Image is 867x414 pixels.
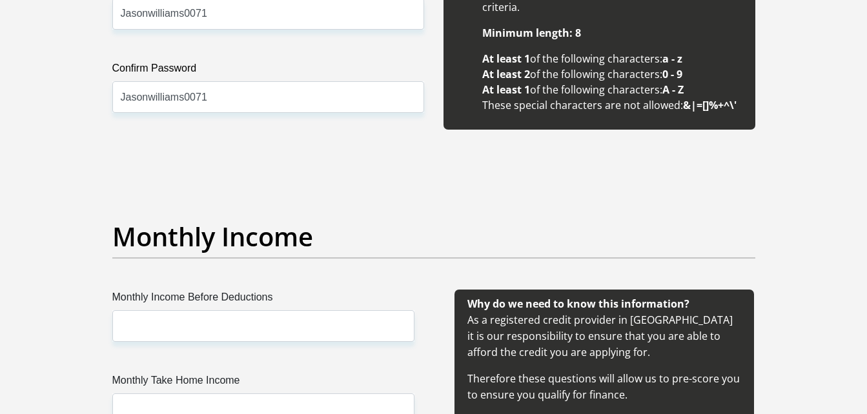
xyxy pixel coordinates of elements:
li: of the following characters: [482,51,742,66]
b: &|=[]%+^\' [683,98,737,112]
h2: Monthly Income [112,221,755,252]
b: Minimum length: 8 [482,26,581,40]
b: 0 - 9 [662,67,682,81]
b: At least 2 [482,67,530,81]
label: Monthly Income Before Deductions [112,290,414,310]
b: Why do we need to know this information? [467,297,689,311]
input: Confirm Password [112,81,424,113]
b: A - Z [662,83,684,97]
b: At least 1 [482,52,530,66]
b: a - z [662,52,682,66]
input: Monthly Income Before Deductions [112,310,414,342]
b: At least 1 [482,83,530,97]
li: These special characters are not allowed: [482,97,742,113]
label: Monthly Take Home Income [112,373,414,393]
li: of the following characters: [482,82,742,97]
label: Confirm Password [112,61,424,81]
li: of the following characters: [482,66,742,82]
